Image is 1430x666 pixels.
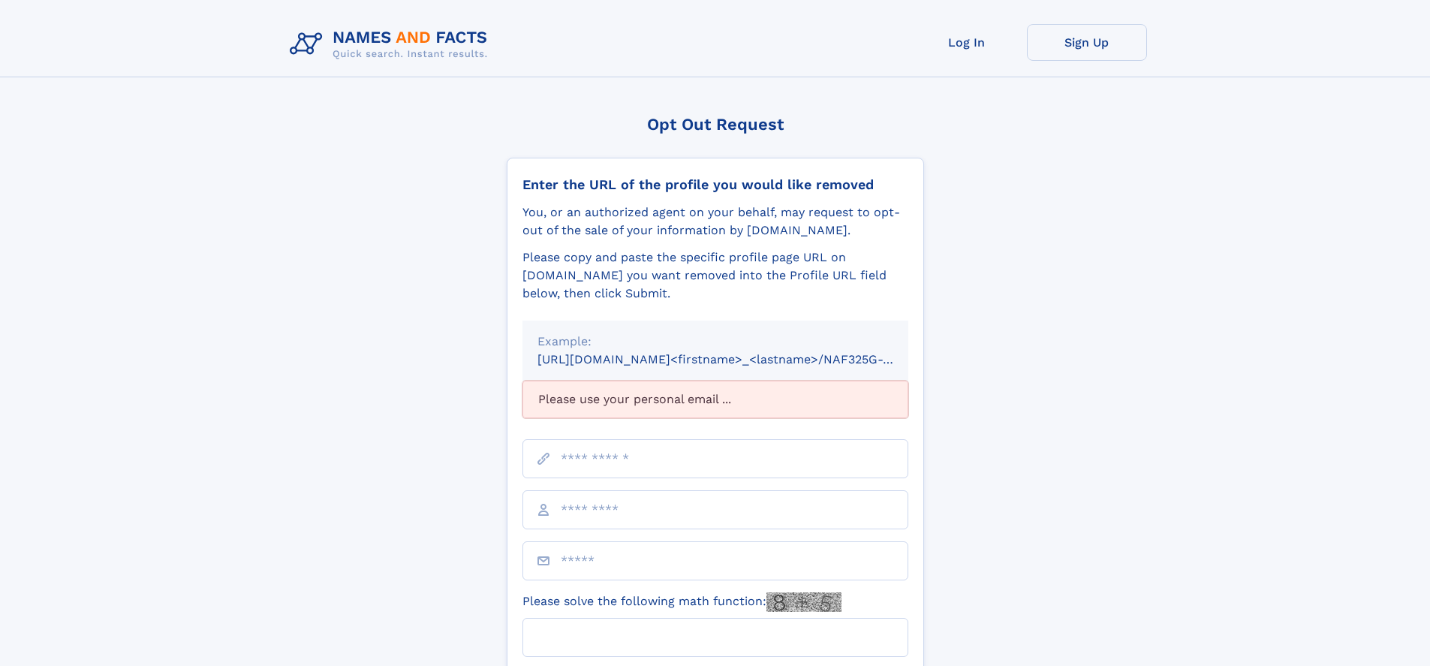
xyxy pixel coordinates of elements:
label: Please solve the following math function: [522,592,841,612]
a: Sign Up [1027,24,1147,61]
div: Example: [537,333,893,351]
img: Logo Names and Facts [284,24,500,65]
div: Please copy and paste the specific profile page URL on [DOMAIN_NAME] you want removed into the Pr... [522,249,908,303]
div: Enter the URL of the profile you would like removed [522,176,908,193]
small: [URL][DOMAIN_NAME]<firstname>_<lastname>/NAF325G-xxxxxxxx [537,352,937,366]
div: Please use your personal email ... [522,381,908,418]
div: You, or an authorized agent on your behalf, may request to opt-out of the sale of your informatio... [522,203,908,240]
a: Log In [907,24,1027,61]
div: Opt Out Request [507,115,924,134]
